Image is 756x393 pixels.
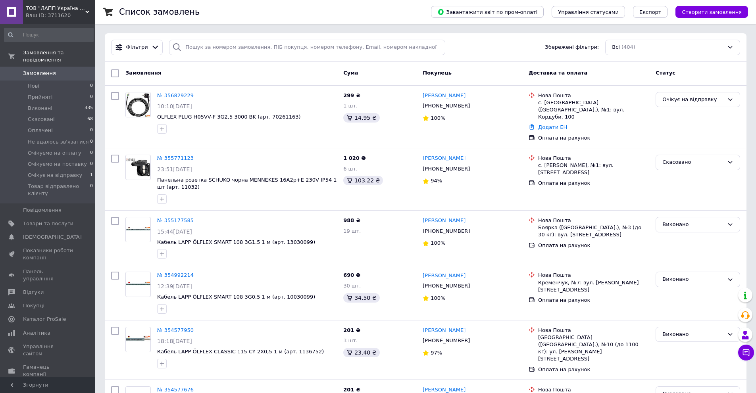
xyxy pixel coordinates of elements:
[343,217,360,223] span: 988 ₴
[545,44,599,51] span: Збережені фільтри:
[431,295,445,301] span: 100%
[28,94,52,101] span: Прийняті
[23,330,50,337] span: Аналітика
[529,70,587,76] span: Доставка та оплата
[157,228,192,235] span: 15:44[DATE]
[423,337,470,343] span: [PHONE_NUMBER]
[157,338,192,344] span: 18:18[DATE]
[126,158,150,177] img: Фото товару
[621,44,635,50] span: (404)
[26,5,85,12] span: ТОВ "ЛАПП Україна ТОВ"
[738,345,754,360] button: Чат з покупцем
[90,161,93,168] span: 0
[126,44,148,51] span: Фільтри
[157,155,194,161] a: № 355771123
[157,283,192,289] span: 12:39[DATE]
[28,161,87,168] span: Очікуємо на поставку
[423,327,466,334] a: [PERSON_NAME]
[668,9,748,15] a: Створити замовлення
[87,116,93,123] span: 68
[662,158,724,167] div: Скасовано
[28,138,89,146] span: Не вдалось зв'язатися
[538,99,649,121] div: с. [GEOGRAPHIC_DATA] ([GEOGRAPHIC_DATA].), №1: вул. Кордуби, 100
[343,228,361,234] span: 19 шт.
[126,335,150,343] img: Фото товару
[28,105,52,112] span: Виконані
[125,92,151,117] a: Фото товару
[23,247,73,261] span: Показники роботи компанії
[538,92,649,99] div: Нова Пошта
[431,178,442,184] span: 94%
[538,242,649,249] div: Оплата на рахунок
[157,166,192,173] span: 23:51[DATE]
[157,294,315,300] a: Кабель LAPP ÖLFLEX SMART 108 3G0,5 1 м (арт. 10030099)
[343,70,358,76] span: Cума
[343,348,379,357] div: 23.40 ₴
[343,166,358,172] span: 6 шт.
[343,272,360,278] span: 690 ₴
[538,155,649,162] div: Нова Пошта
[157,349,324,355] a: Кабель LAPP ÖLFLEX CLASSIC 115 CY 2X0,5 1 м (арт. 1136752)
[431,115,445,121] span: 100%
[125,272,151,297] a: Фото товару
[23,343,73,357] span: Управління сайтом
[538,224,649,238] div: Боярка ([GEOGRAPHIC_DATA].), №3 (до 30 кг): вул. [STREET_ADDRESS]
[125,217,151,242] a: Фото товару
[343,293,379,303] div: 34.50 ₴
[90,150,93,157] span: 0
[28,172,82,179] span: Очікує на відправку
[126,92,150,117] img: Фото товару
[28,183,90,197] span: Товар відправлено клієнту
[343,92,360,98] span: 299 ₴
[431,240,445,246] span: 100%
[675,6,748,18] button: Створити замовлення
[90,94,93,101] span: 0
[662,220,724,229] div: Виконано
[28,150,81,157] span: Очікуємо на оплату
[23,268,73,282] span: Панель управління
[538,162,649,176] div: с. [PERSON_NAME], №1: вул. [STREET_ADDRESS]
[639,9,662,15] span: Експорт
[157,272,194,278] a: № 354992214
[423,283,470,289] span: [PHONE_NUMBER]
[343,176,383,185] div: 103.22 ₴
[662,275,724,284] div: Виконано
[423,166,470,172] span: [PHONE_NUMBER]
[423,155,466,162] a: [PERSON_NAME]
[431,6,544,18] button: Завантажити звіт по пром-оплаті
[23,364,73,378] span: Гаманець компанії
[538,134,649,142] div: Оплата на рахунок
[538,366,649,373] div: Оплата на рахунок
[125,327,151,352] a: Фото товару
[423,228,470,234] span: [PHONE_NUMBER]
[23,316,66,323] span: Каталог ProSale
[343,337,358,343] span: 3 шт.
[157,114,301,120] a: OLFLEX PLUG H05VV-F 3G2,5 3000 BK (арт. 70261163)
[423,217,466,224] a: [PERSON_NAME]
[157,217,194,223] a: № 355177585
[431,350,442,356] span: 97%
[90,138,93,146] span: 0
[157,239,315,245] a: Кабель LAPP ÖLFLEX SMART 108 3G1,5 1 м (арт. 13030099)
[157,177,337,190] a: Панельна розетка SCHUKO чорна MENNEKES 16A2p+E 230V IP54 1 шт (арт. 11032)
[28,82,39,90] span: Нові
[90,172,93,179] span: 1
[423,272,466,280] a: [PERSON_NAME]
[423,92,466,100] a: [PERSON_NAME]
[23,234,82,241] span: [DEMOGRAPHIC_DATA]
[662,330,724,339] div: Виконано
[662,96,724,104] div: Очікує на відправку
[90,82,93,90] span: 0
[28,127,53,134] span: Оплачені
[633,6,668,18] button: Експорт
[28,116,55,123] span: Скасовані
[538,279,649,293] div: Кременчук, №7: вул. [PERSON_NAME][STREET_ADDRESS]
[552,6,625,18] button: Управління статусами
[23,302,44,309] span: Покупці
[612,44,620,51] span: Всі
[423,103,470,109] span: [PHONE_NUMBER]
[538,272,649,279] div: Нова Пошта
